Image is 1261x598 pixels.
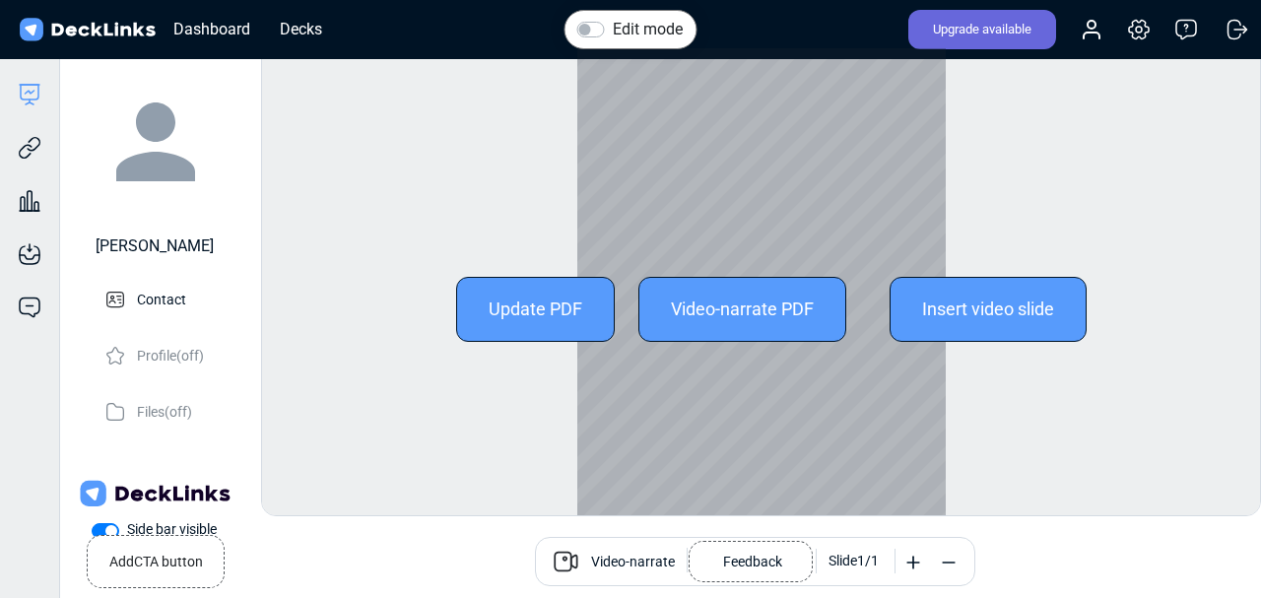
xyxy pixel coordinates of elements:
[456,277,615,342] div: Update PDF
[16,16,159,44] img: DeckLinks
[908,10,1056,49] div: Upgrade available
[638,277,846,342] div: Video-narrate PDF
[164,17,260,41] div: Dashboard
[109,544,203,572] small: Add CTA button
[890,277,1087,342] div: Insert video slide
[127,519,217,540] label: Side bar visible
[591,552,675,575] span: Video-narrate
[829,551,879,571] div: Slide 1 / 1
[137,286,186,310] p: Contact
[76,476,233,511] img: DeckLinks
[270,17,332,41] div: Decks
[96,234,214,258] div: [PERSON_NAME]
[723,544,782,572] p: Feedback
[137,342,204,366] p: Profile (off)
[137,398,192,423] p: Files (off)
[613,18,683,41] label: Edit mode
